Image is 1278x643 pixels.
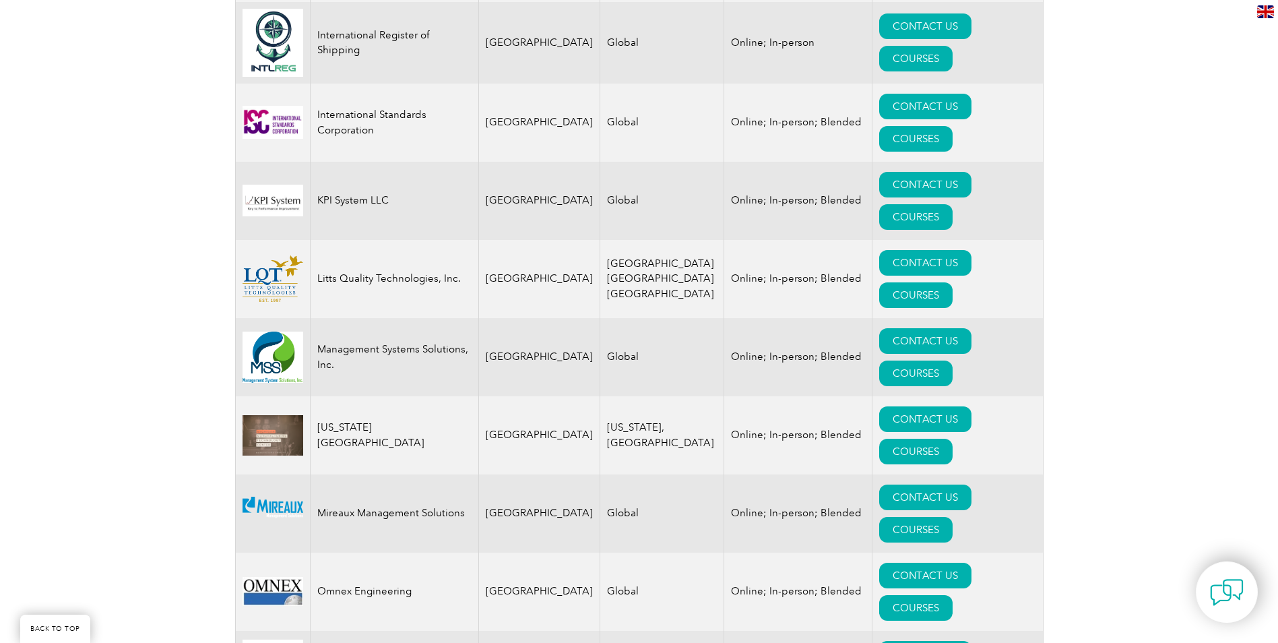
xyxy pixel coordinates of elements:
[310,84,478,162] td: International Standards Corporation
[600,2,724,84] td: Global
[879,328,971,354] a: CONTACT US
[478,318,600,396] td: [GEOGRAPHIC_DATA]
[879,46,953,71] a: COURSES
[724,162,872,240] td: Online; In-person; Blended
[879,126,953,152] a: COURSES
[478,396,600,474] td: [GEOGRAPHIC_DATA]
[879,595,953,621] a: COURSES
[310,240,478,318] td: Litts Quality Technologies, Inc.
[879,250,971,276] a: CONTACT US
[478,553,600,631] td: [GEOGRAPHIC_DATA]
[724,553,872,631] td: Online; In-person; Blended
[600,396,724,474] td: [US_STATE], [GEOGRAPHIC_DATA]
[879,13,971,39] a: CONTACT US
[600,474,724,553] td: Global
[600,84,724,162] td: Global
[243,497,303,530] img: 12b9a102-445f-eb11-a812-00224814f89d-logo.png
[1210,576,1244,609] img: contact-chat.png
[310,396,478,474] td: [US_STATE][GEOGRAPHIC_DATA]
[310,474,478,553] td: Mireaux Management Solutions
[879,361,953,386] a: COURSES
[243,332,303,383] img: 6f34a6f0-7f07-ed11-82e5-002248d3b10e-logo.jpg
[478,84,600,162] td: [GEOGRAPHIC_DATA]
[478,2,600,84] td: [GEOGRAPHIC_DATA]
[724,84,872,162] td: Online; In-person; Blended
[310,2,478,84] td: International Register of Shipping
[243,9,303,77] img: ea2793ac-3439-ea11-a813-000d3a79722d-logo.jpg
[478,162,600,240] td: [GEOGRAPHIC_DATA]
[478,240,600,318] td: [GEOGRAPHIC_DATA]
[724,474,872,553] td: Online; In-person; Blended
[310,318,478,396] td: Management Systems Solutions, Inc.
[879,563,971,588] a: CONTACT US
[310,553,478,631] td: Omnex Engineering
[879,204,953,230] a: COURSES
[243,415,303,456] img: 4b5e6ceb-3e6f-eb11-a812-00224815377e-logo.jpg
[879,282,953,308] a: COURSES
[243,577,303,606] img: 0d2a24ac-d9bc-ea11-a814-000d3a79823d-logo.jpg
[600,162,724,240] td: Global
[20,615,90,643] a: BACK TO TOP
[600,318,724,396] td: Global
[879,172,971,197] a: CONTACT US
[243,185,303,216] img: 6333cecf-d94e-ef11-a316-000d3ad139cf-logo.jpg
[879,439,953,464] a: COURSES
[243,106,303,139] img: 253a3505-9ff2-ec11-bb3d-002248d3b1f1-logo.jpg
[724,318,872,396] td: Online; In-person; Blended
[724,396,872,474] td: Online; In-person; Blended
[879,485,971,510] a: CONTACT US
[879,517,953,543] a: COURSES
[243,255,303,302] img: d1e0a710-0d05-ea11-a811-000d3a79724a-logo.png
[724,240,872,318] td: Online; In-person; Blended
[600,240,724,318] td: [GEOGRAPHIC_DATA] [GEOGRAPHIC_DATA] [GEOGRAPHIC_DATA]
[724,2,872,84] td: Online; In-person
[600,553,724,631] td: Global
[879,94,971,119] a: CONTACT US
[879,406,971,432] a: CONTACT US
[310,162,478,240] td: KPI System LLC
[478,474,600,553] td: [GEOGRAPHIC_DATA]
[1257,5,1274,18] img: en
